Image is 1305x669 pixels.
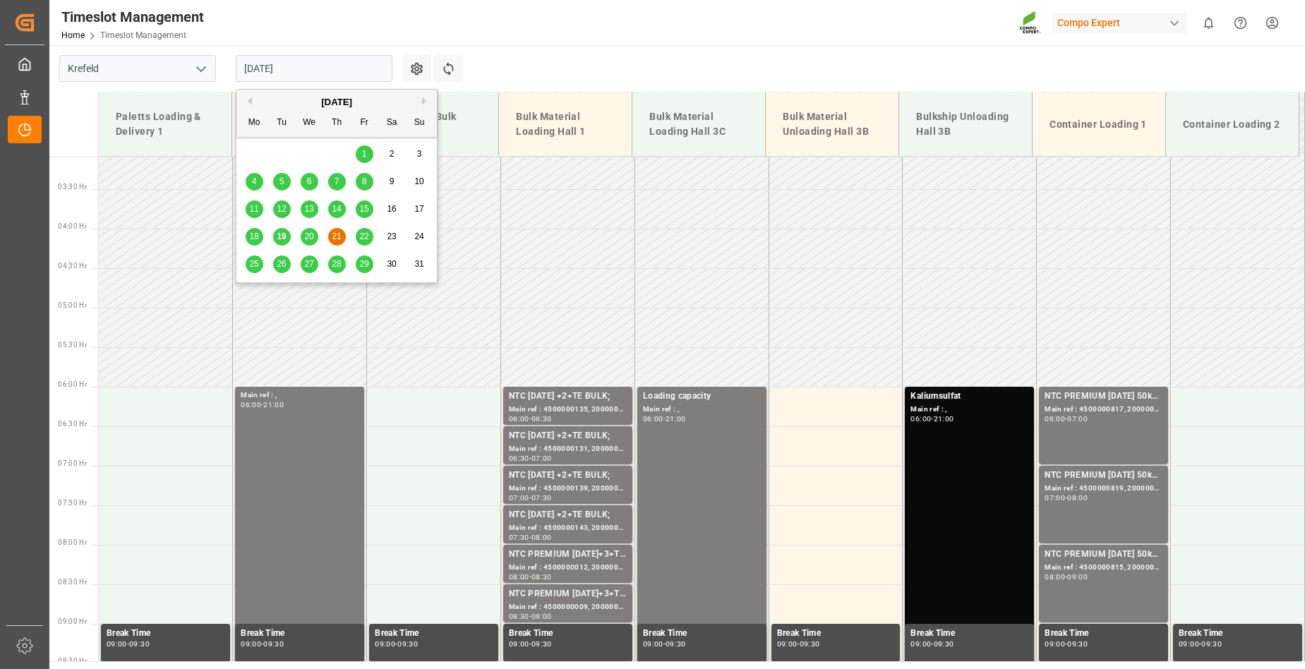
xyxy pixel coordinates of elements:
[1179,627,1297,641] div: Break Time
[359,231,368,241] span: 22
[663,641,666,647] div: -
[58,617,87,625] span: 09:00 Hr
[1045,469,1162,483] div: NTC PREMIUM [DATE] 50kg (x25) NLA MTO;
[362,176,367,186] span: 8
[387,231,396,241] span: 23
[1045,548,1162,562] div: NTC PREMIUM [DATE] 50kg (x25) NLA MTO;
[1019,11,1042,35] img: Screenshot%202023-09-29%20at%2010.02.21.png_1712312052.png
[910,404,1028,416] div: Main ref : ,
[273,114,291,132] div: Tu
[509,562,627,574] div: Main ref : 4500000012, 2000000014;
[509,548,627,562] div: NTC PREMIUM [DATE]+3+TE BULK;
[328,114,346,132] div: Th
[777,641,798,647] div: 09:00
[643,404,761,416] div: Main ref : ,
[510,104,620,145] div: Bulk Material Loading Hall 1
[1045,574,1065,580] div: 08:00
[529,641,531,647] div: -
[666,641,686,647] div: 09:30
[58,262,87,270] span: 04:30 Hr
[666,416,686,422] div: 21:00
[531,495,552,501] div: 07:30
[1065,416,1067,422] div: -
[529,613,531,620] div: -
[910,641,931,647] div: 09:00
[241,641,261,647] div: 09:00
[509,508,627,522] div: NTC [DATE] +2+TE BULK;
[58,380,87,388] span: 06:00 Hr
[249,231,258,241] span: 18
[328,228,346,246] div: Choose Thursday, August 21st, 2025
[241,402,261,408] div: 06:00
[375,641,395,647] div: 09:00
[236,95,437,109] div: [DATE]
[261,402,263,408] div: -
[107,627,224,641] div: Break Time
[356,114,373,132] div: Fr
[531,455,552,462] div: 07:00
[241,390,359,402] div: Main ref : ,
[531,574,552,580] div: 08:30
[1193,7,1225,39] button: show 0 new notifications
[777,104,887,145] div: Bulk Material Unloading Hall 3B
[643,390,761,404] div: Loading capacity
[58,657,87,665] span: 09:30 Hr
[58,578,87,586] span: 08:30 Hr
[241,627,359,641] div: Break Time
[383,228,401,246] div: Choose Saturday, August 23rd, 2025
[304,259,313,269] span: 27
[509,455,529,462] div: 06:30
[58,301,87,309] span: 05:00 Hr
[411,255,428,273] div: Choose Sunday, August 31st, 2025
[301,173,318,191] div: Choose Wednesday, August 6th, 2025
[509,641,529,647] div: 09:00
[1045,562,1162,574] div: Main ref : 4500000815, 2000000613;
[411,200,428,218] div: Choose Sunday, August 17th, 2025
[58,183,87,191] span: 03:30 Hr
[356,200,373,218] div: Choose Friday, August 15th, 2025
[931,416,933,422] div: -
[58,459,87,467] span: 07:00 Hr
[531,416,552,422] div: 06:30
[246,114,263,132] div: Mo
[509,574,529,580] div: 08:00
[190,58,211,80] button: open menu
[58,499,87,507] span: 07:30 Hr
[1045,390,1162,404] div: NTC PREMIUM [DATE] 50kg (x25) NLA MTO;
[509,416,529,422] div: 06:00
[390,176,395,186] span: 9
[301,228,318,246] div: Choose Wednesday, August 20th, 2025
[643,627,761,641] div: Break Time
[387,204,396,214] span: 16
[332,204,341,214] span: 14
[1052,9,1193,36] button: Compo Expert
[797,641,799,647] div: -
[246,173,263,191] div: Choose Monday, August 4th, 2025
[301,114,318,132] div: We
[1067,574,1088,580] div: 09:00
[1225,7,1256,39] button: Help Center
[395,641,397,647] div: -
[529,416,531,422] div: -
[411,145,428,163] div: Choose Sunday, August 3rd, 2025
[1179,641,1199,647] div: 09:00
[509,469,627,483] div: NTC [DATE] +2+TE BULK;
[414,176,423,186] span: 10
[335,176,339,186] span: 7
[910,104,1021,145] div: Bulkship Unloading Hall 3B
[643,416,663,422] div: 06:00
[1052,13,1187,33] div: Compo Expert
[263,641,284,647] div: 09:30
[663,416,666,422] div: -
[383,173,401,191] div: Choose Saturday, August 9th, 2025
[1065,641,1067,647] div: -
[1201,641,1222,647] div: 09:30
[390,149,395,159] span: 2
[383,114,401,132] div: Sa
[383,145,401,163] div: Choose Saturday, August 2nd, 2025
[1067,416,1088,422] div: 07:00
[359,259,368,269] span: 29
[643,641,663,647] div: 09:00
[129,641,150,647] div: 09:30
[509,429,627,443] div: NTC [DATE] +2+TE BULK;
